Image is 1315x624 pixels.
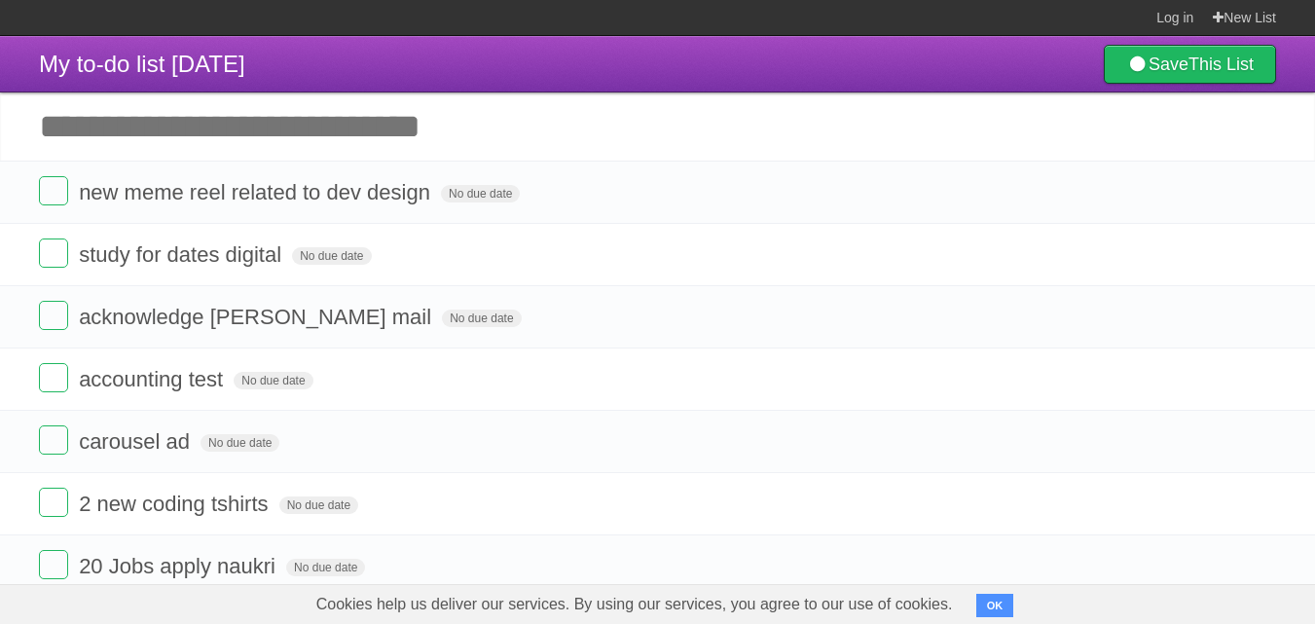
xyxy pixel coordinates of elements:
span: carousel ad [79,429,195,454]
button: OK [976,594,1014,617]
span: 20 Jobs apply naukri [79,554,280,578]
label: Done [39,301,68,330]
span: Cookies help us deliver our services. By using our services, you agree to our use of cookies. [297,585,972,624]
span: No due date [292,247,371,265]
label: Done [39,550,68,579]
span: No due date [286,559,365,576]
span: acknowledge [PERSON_NAME] mail [79,305,436,329]
label: Done [39,488,68,517]
span: new meme reel related to dev design [79,180,435,204]
span: 2 new coding tshirts [79,492,273,516]
span: No due date [201,434,279,452]
label: Done [39,425,68,455]
span: No due date [442,310,521,327]
b: This List [1188,55,1254,74]
span: My to-do list [DATE] [39,51,245,77]
label: Done [39,239,68,268]
span: No due date [279,496,358,514]
label: Done [39,176,68,205]
label: Done [39,363,68,392]
span: No due date [234,372,312,389]
span: accounting test [79,367,228,391]
span: No due date [441,185,520,202]
a: SaveThis List [1104,45,1276,84]
span: study for dates digital [79,242,286,267]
